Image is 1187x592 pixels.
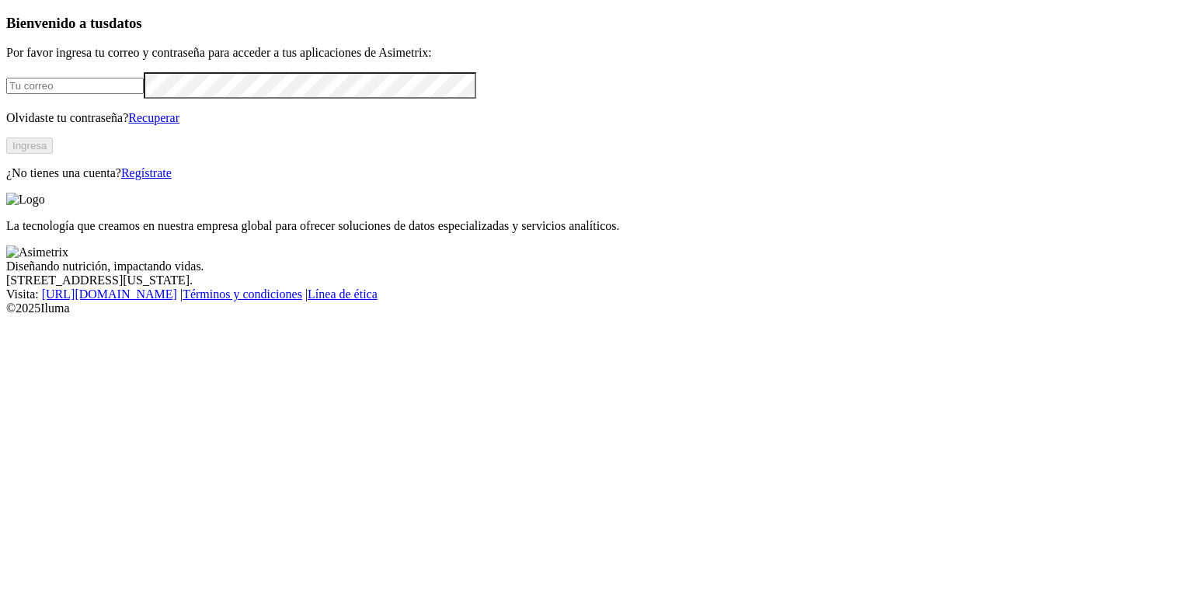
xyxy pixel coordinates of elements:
div: © 2025 Iluma [6,301,1181,315]
a: [URL][DOMAIN_NAME] [42,287,177,301]
a: Términos y condiciones [183,287,302,301]
img: Logo [6,193,45,207]
span: datos [109,15,142,31]
a: Regístrate [121,166,172,179]
button: Ingresa [6,138,53,154]
h3: Bienvenido a tus [6,15,1181,32]
a: Recuperar [128,111,179,124]
p: Olvidaste tu contraseña? [6,111,1181,125]
div: Diseñando nutrición, impactando vidas. [6,259,1181,273]
a: Línea de ética [308,287,378,301]
p: La tecnología que creamos en nuestra empresa global para ofrecer soluciones de datos especializad... [6,219,1181,233]
img: Asimetrix [6,246,68,259]
div: [STREET_ADDRESS][US_STATE]. [6,273,1181,287]
p: Por favor ingresa tu correo y contraseña para acceder a tus aplicaciones de Asimetrix: [6,46,1181,60]
input: Tu correo [6,78,144,94]
p: ¿No tienes una cuenta? [6,166,1181,180]
div: Visita : | | [6,287,1181,301]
